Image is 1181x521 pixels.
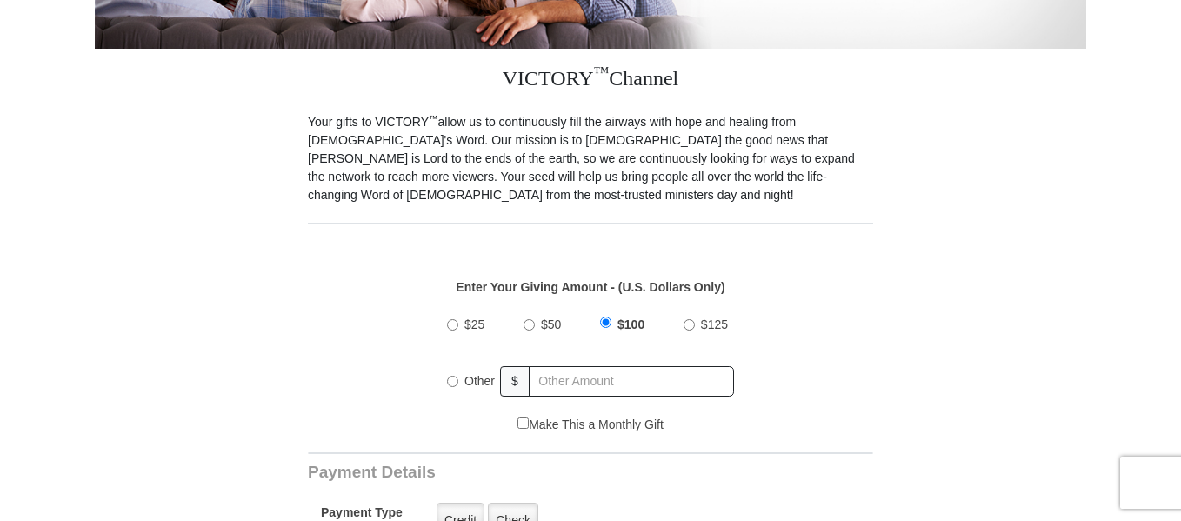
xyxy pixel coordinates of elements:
[464,374,495,388] span: Other
[529,366,734,397] input: Other Amount
[517,417,529,429] input: Make This a Monthly Gift
[308,49,873,113] h3: VICTORY Channel
[701,317,728,331] span: $125
[594,63,610,81] sup: ™
[456,280,724,294] strong: Enter Your Giving Amount - (U.S. Dollars Only)
[429,113,438,124] sup: ™
[517,416,664,434] label: Make This a Monthly Gift
[464,317,484,331] span: $25
[308,113,873,204] p: Your gifts to VICTORY allow us to continuously fill the airways with hope and healing from [DEMOG...
[308,463,751,483] h3: Payment Details
[617,317,644,331] span: $100
[500,366,530,397] span: $
[541,317,561,331] span: $50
